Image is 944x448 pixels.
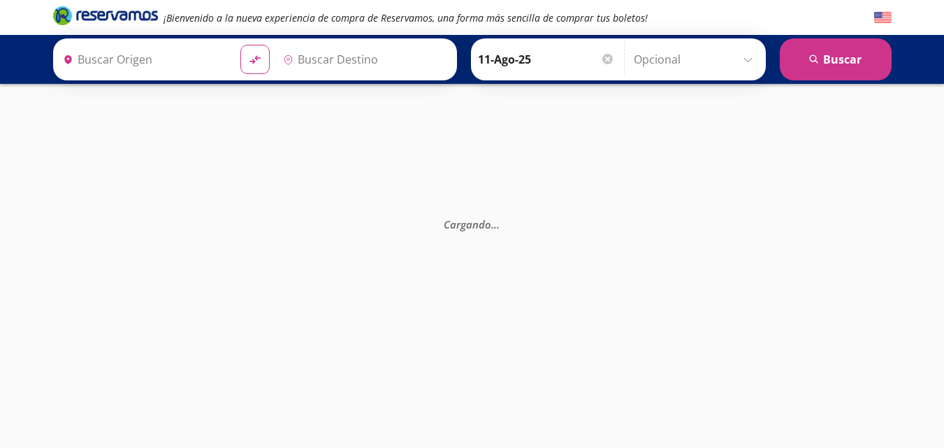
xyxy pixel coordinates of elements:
[780,38,892,80] button: Buscar
[53,5,158,26] i: Brand Logo
[57,42,229,77] input: Buscar Origen
[494,217,497,231] span: .
[497,217,500,231] span: .
[164,11,648,24] em: ¡Bienvenido a la nueva experiencia de compra de Reservamos, una forma más sencilla de comprar tus...
[634,42,759,77] input: Opcional
[277,42,449,77] input: Buscar Destino
[53,5,158,30] a: Brand Logo
[874,9,892,27] button: English
[478,42,615,77] input: Elegir Fecha
[491,217,494,231] span: .
[444,217,500,231] em: Cargando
